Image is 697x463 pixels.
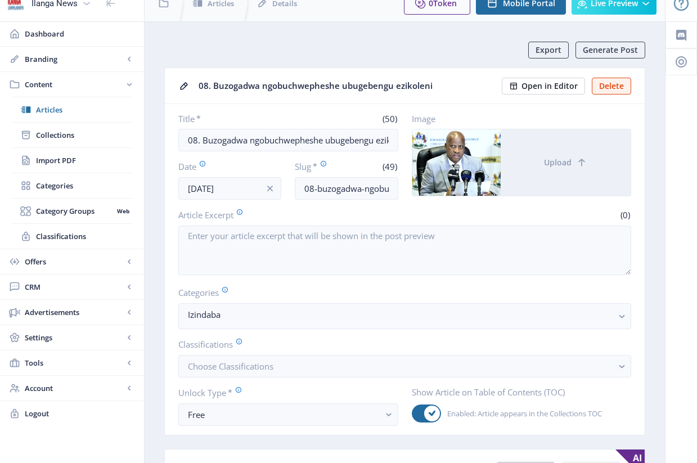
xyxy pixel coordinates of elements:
[25,79,124,90] span: Content
[178,403,398,426] button: Free
[575,42,645,59] button: Generate Post
[11,97,133,122] a: Articles
[521,82,578,91] span: Open in Editor
[11,199,133,223] a: Category GroupsWeb
[25,28,135,39] span: Dashboard
[259,177,281,200] button: info
[441,407,602,420] span: Enabled: Article appears in the Collections TOC
[178,355,631,377] button: Choose Classifications
[412,113,623,124] label: Image
[11,173,133,198] a: Categories
[11,224,133,249] a: Classifications
[178,113,284,124] label: Title
[25,332,124,343] span: Settings
[178,209,401,221] label: Article Excerpt
[528,42,569,59] button: Export
[188,408,380,421] div: Free
[25,53,124,65] span: Branding
[25,256,124,267] span: Offers
[295,177,398,200] input: this-is-how-a-slug-looks-like
[36,180,133,191] span: Categories
[188,308,613,321] nb-select-label: Izindaba
[36,205,113,217] span: Category Groups
[178,160,272,173] label: Date
[25,383,124,394] span: Account
[11,123,133,147] a: Collections
[381,113,398,124] span: (50)
[36,129,133,141] span: Collections
[25,281,124,293] span: CRM
[501,129,631,196] button: Upload
[199,77,495,95] div: 08. Buzogadwa ngobuchwepheshe ubugebengu ezikoleni
[178,286,622,299] label: Categories
[536,46,561,55] span: Export
[264,183,276,194] nb-icon: info
[412,386,623,398] label: Show Article on Table of Contents (TOC)
[25,408,135,419] span: Logout
[25,357,124,368] span: Tools
[178,338,622,350] label: Classifications
[583,46,638,55] span: Generate Post
[178,129,398,151] input: Type Article Title ...
[178,386,389,399] label: Unlock Type
[11,148,133,173] a: Import PDF
[592,78,631,95] button: Delete
[25,307,124,318] span: Advertisements
[36,104,133,115] span: Articles
[544,158,572,167] span: Upload
[36,231,133,242] span: Classifications
[188,361,273,372] span: Choose Classifications
[502,78,585,95] button: Open in Editor
[381,161,398,172] span: (49)
[36,155,133,166] span: Import PDF
[178,303,631,329] button: Izindaba
[178,177,281,200] input: Publishing Date
[295,160,342,173] label: Slug
[113,205,133,217] nb-badge: Web
[619,209,631,221] span: (0)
